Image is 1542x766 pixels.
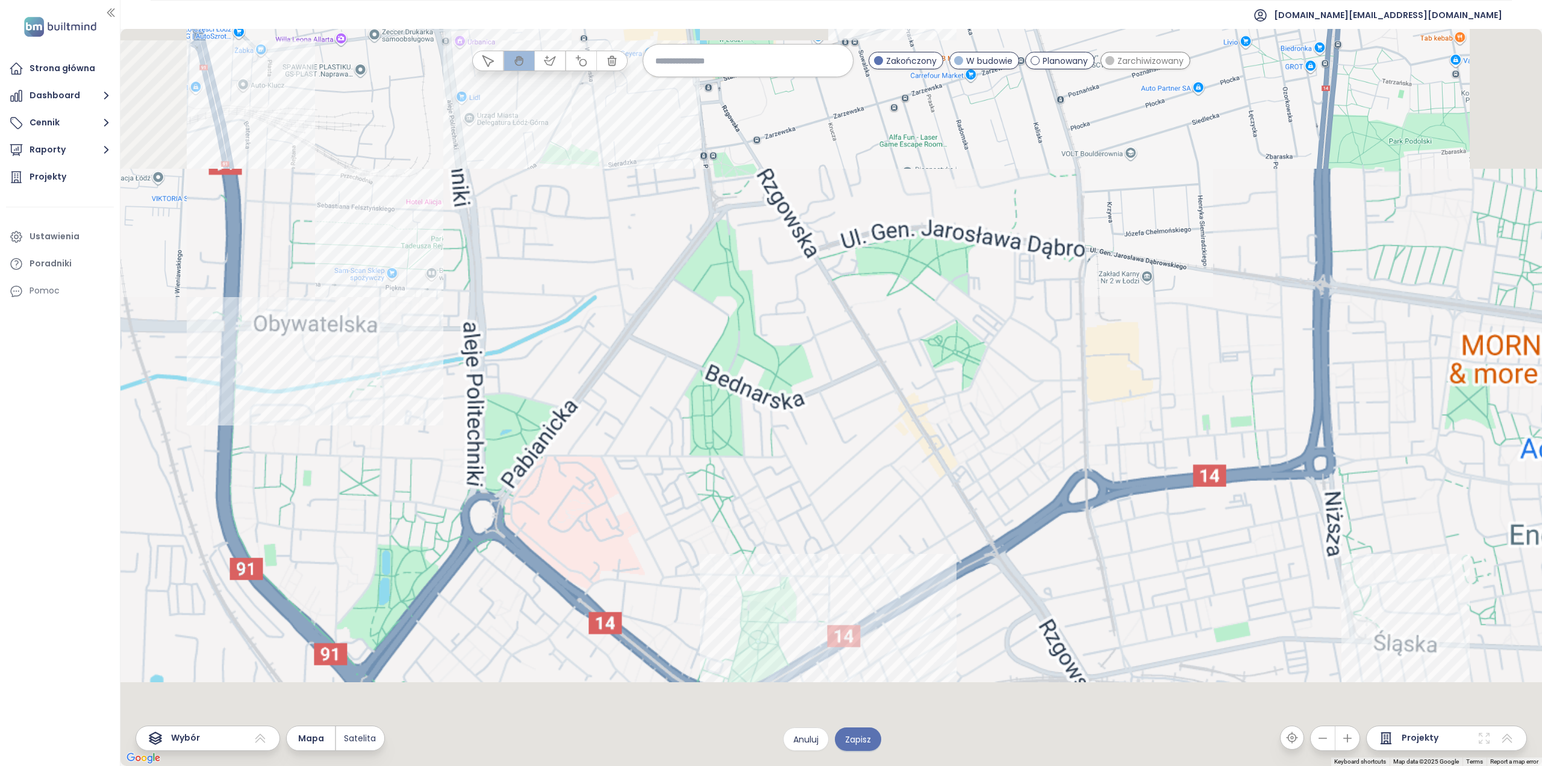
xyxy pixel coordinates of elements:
span: Zakończony [886,54,937,67]
span: Anuluj [793,733,819,746]
a: Ustawienia [6,225,114,249]
span: Map data ©2025 Google [1393,758,1459,765]
div: Pomoc [30,283,60,298]
button: Anuluj [783,727,829,751]
button: Keyboard shortcuts [1334,758,1386,766]
span: Mapa [298,732,324,745]
img: logo [20,14,100,39]
span: Zapisz [845,733,871,746]
a: Strona główna [6,57,114,81]
div: Poradniki [30,256,72,271]
div: Pomoc [6,279,114,303]
button: Satelita [336,726,384,750]
a: Projekty [6,165,114,189]
span: Projekty [1402,731,1438,746]
span: [DOMAIN_NAME][EMAIL_ADDRESS][DOMAIN_NAME] [1274,1,1502,30]
button: Zapisz [835,727,881,751]
button: Dashboard [6,84,114,108]
a: Terms (opens in new tab) [1466,758,1483,765]
span: Satelita [344,732,376,745]
span: W budowie [966,54,1013,67]
span: Wybór [171,731,200,746]
button: Mapa [287,726,335,750]
button: Cennik [6,111,114,135]
span: Zarchiwizowany [1117,54,1184,67]
a: Open this area in Google Maps (opens a new window) [123,750,163,766]
div: Strona główna [30,61,95,76]
a: Report a map error [1490,758,1538,765]
img: Google [123,750,163,766]
span: Planowany [1043,54,1088,67]
div: Projekty [30,169,66,184]
div: Ustawienia [30,229,80,244]
button: Raporty [6,138,114,162]
a: Poradniki [6,252,114,276]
